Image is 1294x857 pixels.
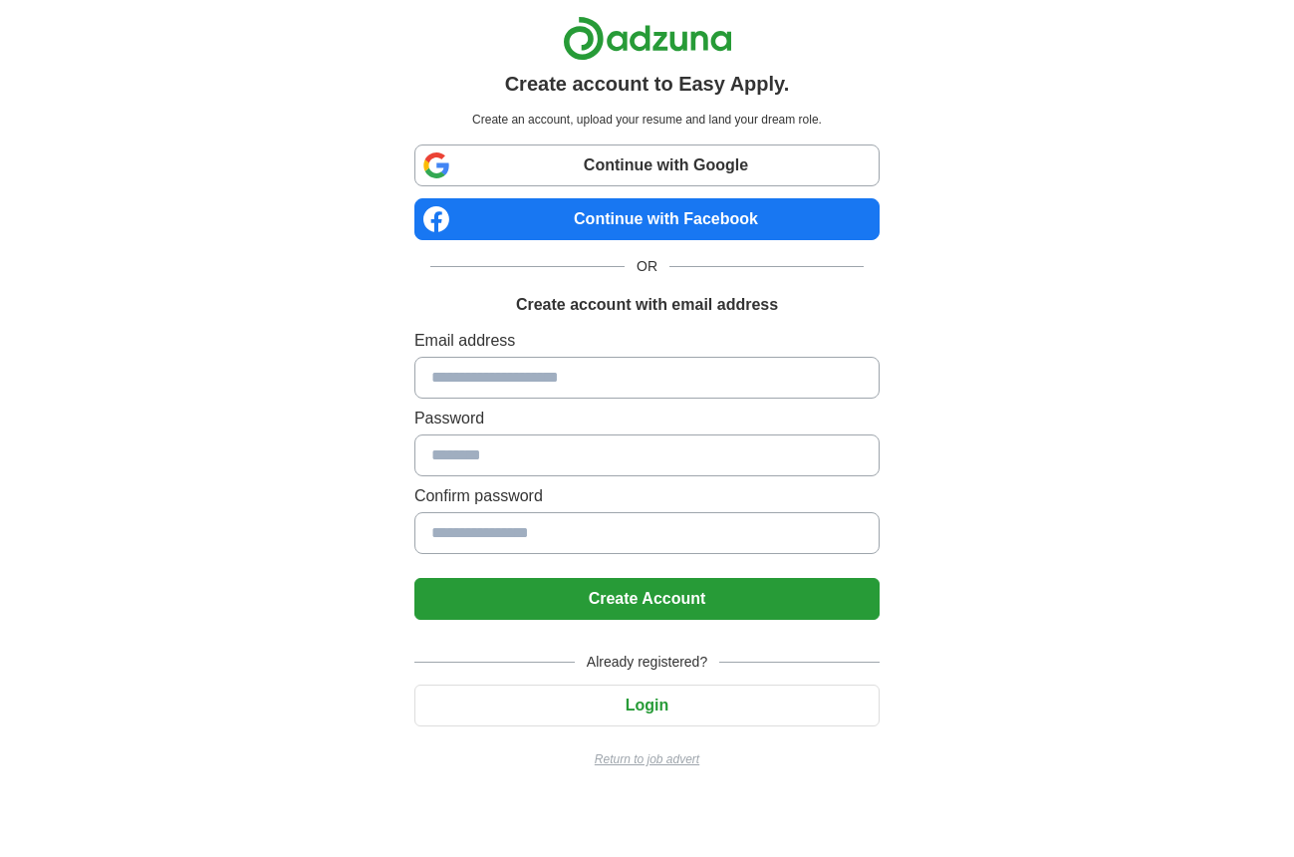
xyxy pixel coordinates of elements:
[414,198,880,240] a: Continue with Facebook
[414,750,880,768] a: Return to job advert
[505,69,790,99] h1: Create account to Easy Apply.
[575,652,719,673] span: Already registered?
[516,293,778,317] h1: Create account with email address
[414,484,880,508] label: Confirm password
[414,697,880,714] a: Login
[414,407,880,430] label: Password
[414,578,880,620] button: Create Account
[625,256,669,277] span: OR
[414,685,880,726] button: Login
[414,329,880,353] label: Email address
[418,111,876,129] p: Create an account, upload your resume and land your dream role.
[414,144,880,186] a: Continue with Google
[563,16,732,61] img: Adzuna logo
